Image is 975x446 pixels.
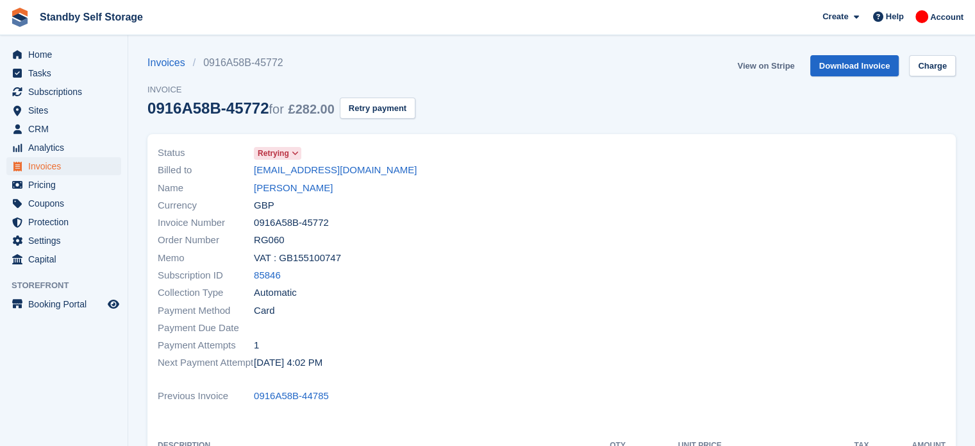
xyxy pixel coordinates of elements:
[147,55,193,71] a: Invoices
[6,295,121,313] a: menu
[158,338,254,353] span: Payment Attempts
[254,181,333,196] a: [PERSON_NAME]
[6,176,121,194] a: menu
[28,232,105,250] span: Settings
[254,146,301,160] a: Retrying
[106,296,121,312] a: Preview store
[28,83,105,101] span: Subscriptions
[6,83,121,101] a: menu
[254,286,297,300] span: Automatic
[158,389,254,404] span: Previous Invoice
[158,304,254,318] span: Payment Method
[254,216,329,230] span: 0916A58B-45772
[147,55,415,71] nav: breadcrumbs
[6,120,121,138] a: menu
[254,356,322,370] time: 2025-08-23 15:02:40 UTC
[254,163,417,178] a: [EMAIL_ADDRESS][DOMAIN_NAME]
[915,10,928,23] img: Aaron Winter
[254,198,274,213] span: GBP
[6,213,121,231] a: menu
[158,286,254,300] span: Collection Type
[28,64,105,82] span: Tasks
[158,233,254,248] span: Order Number
[258,148,289,159] span: Retrying
[28,157,105,175] span: Invoices
[28,194,105,212] span: Coupons
[147,99,335,117] div: 0916A58B-45772
[732,55,799,76] a: View on Stripe
[6,139,121,157] a: menu
[158,146,254,160] span: Status
[254,233,285,248] span: RG060
[6,64,121,82] a: menu
[886,10,904,23] span: Help
[158,163,254,178] span: Billed to
[6,46,121,64] a: menu
[28,213,105,231] span: Protection
[909,55,956,76] a: Charge
[158,268,254,283] span: Subscription ID
[254,268,281,283] a: 85846
[28,139,105,157] span: Analytics
[147,83,415,96] span: Invoice
[254,304,275,318] span: Card
[6,194,121,212] a: menu
[254,251,341,266] span: VAT : GB155100747
[269,102,283,116] span: for
[288,102,335,116] span: £282.00
[28,250,105,268] span: Capital
[822,10,848,23] span: Create
[340,98,415,119] button: Retry payment
[28,101,105,119] span: Sites
[28,46,105,64] span: Home
[35,6,148,28] a: Standby Self Storage
[6,232,121,250] a: menu
[6,101,121,119] a: menu
[254,338,259,353] span: 1
[254,389,329,404] a: 0916A58B-44785
[28,120,105,138] span: CRM
[810,55,899,76] a: Download Invoice
[158,356,254,370] span: Next Payment Attempt
[930,11,963,24] span: Account
[158,251,254,266] span: Memo
[12,279,128,292] span: Storefront
[158,181,254,196] span: Name
[10,8,29,27] img: stora-icon-8386f47178a22dfd0bd8f6a31ec36ba5ce8667c1dd55bd0f319d3a0aa187defe.svg
[6,250,121,268] a: menu
[6,157,121,175] a: menu
[158,216,254,230] span: Invoice Number
[158,198,254,213] span: Currency
[28,295,105,313] span: Booking Portal
[28,176,105,194] span: Pricing
[158,321,254,336] span: Payment Due Date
